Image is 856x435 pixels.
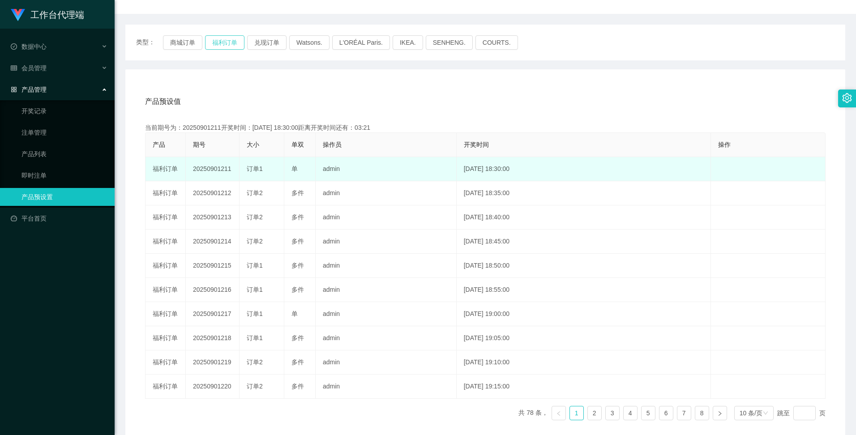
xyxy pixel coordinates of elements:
span: 订单1 [247,334,263,341]
td: 20250901217 [186,302,240,326]
a: 6 [659,406,673,420]
td: 20250901220 [186,375,240,399]
li: 上一页 [552,406,566,420]
td: admin [316,157,457,181]
img: logo.9652507e.png [11,9,25,21]
span: 订单1 [247,165,263,172]
td: 20250901211 [186,157,240,181]
td: 福利订单 [146,181,186,205]
button: IKEA. [393,35,423,50]
span: 单 [291,310,298,317]
a: 3 [606,406,619,420]
span: 单 [291,165,298,172]
span: 订单2 [247,383,263,390]
td: 20250901215 [186,254,240,278]
span: 订单2 [247,358,263,366]
div: 当前期号为：20250901211开奖时间：[DATE] 18:30:00距离开奖时间还有：03:21 [145,123,826,132]
a: 图标: dashboard平台首页 [11,209,107,227]
span: 多件 [291,213,304,221]
a: 产品列表 [21,145,107,163]
td: [DATE] 18:30:00 [457,157,711,181]
td: 20250901216 [186,278,240,302]
span: 多件 [291,334,304,341]
span: 产品管理 [11,86,47,93]
div: 10 条/页 [740,406,762,420]
span: 多件 [291,189,304,196]
td: admin [316,375,457,399]
span: 订单2 [247,189,263,196]
li: 5 [641,406,655,420]
i: 图标: check-circle-o [11,43,17,50]
li: 3 [605,406,620,420]
span: 产品预设值 [145,96,181,107]
td: 20250901219 [186,350,240,375]
i: 图标: right [717,411,723,416]
li: 6 [659,406,673,420]
span: 期号 [193,141,205,148]
td: admin [316,302,457,326]
span: 多件 [291,238,304,245]
li: 下一页 [713,406,727,420]
td: 福利订单 [146,205,186,230]
span: 多件 [291,286,304,293]
div: 跳至 页 [777,406,826,420]
td: 20250901213 [186,205,240,230]
td: admin [316,181,457,205]
td: 福利订单 [146,254,186,278]
a: 工作台代理端 [11,11,84,18]
td: admin [316,254,457,278]
span: 多件 [291,358,304,366]
button: 福利订单 [205,35,244,50]
i: 图标: setting [842,93,852,103]
td: 福利订单 [146,350,186,375]
span: 多件 [291,383,304,390]
span: 操作 [718,141,731,148]
a: 开奖记录 [21,102,107,120]
a: 产品预设置 [21,188,107,206]
i: 图标: appstore-o [11,86,17,93]
td: 20250901212 [186,181,240,205]
td: admin [316,230,457,254]
span: 订单2 [247,213,263,221]
li: 共 78 条， [518,406,548,420]
span: 产品 [153,141,165,148]
span: 会员管理 [11,64,47,72]
span: 大小 [247,141,259,148]
td: 福利订单 [146,278,186,302]
span: 订单1 [247,262,263,269]
td: 福利订单 [146,230,186,254]
button: L'ORÉAL Paris. [332,35,390,50]
td: admin [316,205,457,230]
i: 图标: left [556,411,561,416]
td: [DATE] 18:40:00 [457,205,711,230]
td: 福利订单 [146,157,186,181]
td: 福利订单 [146,302,186,326]
li: 1 [569,406,584,420]
span: 开奖时间 [464,141,489,148]
a: 7 [677,406,691,420]
span: 订单1 [247,286,263,293]
td: 20250901218 [186,326,240,350]
span: 操作员 [323,141,342,148]
td: 福利订单 [146,326,186,350]
td: [DATE] 19:10:00 [457,350,711,375]
span: 单双 [291,141,304,148]
a: 5 [642,406,655,420]
span: 数据中心 [11,43,47,50]
i: 图标: down [763,410,768,417]
a: 8 [695,406,709,420]
li: 8 [695,406,709,420]
td: [DATE] 19:05:00 [457,326,711,350]
td: admin [316,278,457,302]
a: 即时注单 [21,166,107,184]
td: [DATE] 18:50:00 [457,254,711,278]
span: 类型： [136,35,163,50]
a: 1 [570,406,583,420]
span: 订单2 [247,238,263,245]
td: [DATE] 18:55:00 [457,278,711,302]
td: 福利订单 [146,375,186,399]
td: 20250901214 [186,230,240,254]
td: [DATE] 19:15:00 [457,375,711,399]
td: [DATE] 19:00:00 [457,302,711,326]
span: 多件 [291,262,304,269]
